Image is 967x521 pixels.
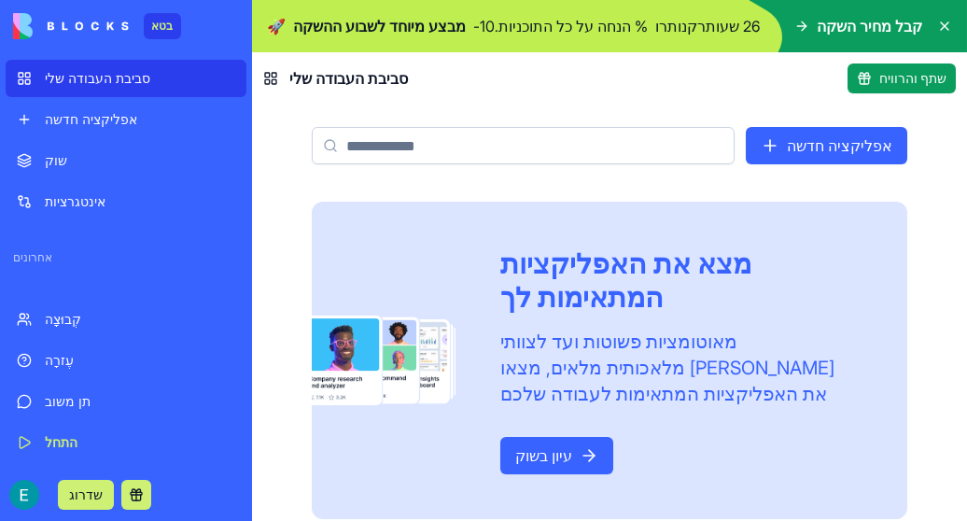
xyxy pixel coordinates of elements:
font: התחל [45,434,77,450]
button: שדרוג [58,480,114,510]
a: סביבת העבודה שלי [6,60,246,97]
img: Frame_181_egmpey.png [312,316,470,405]
font: בטא [151,19,174,33]
a: עֶזרָה [6,342,246,379]
font: 🚀 [267,17,286,35]
a: שדרוג [58,485,114,503]
font: שדרוג [69,486,103,502]
img: סֵמֶל [13,13,129,39]
font: 10 [480,17,495,35]
font: סביבת העבודה שלי [289,69,408,88]
a: תן משוב [6,383,246,420]
font: אפליקציה חדשה [787,136,892,155]
font: עיון בשוק [515,446,572,465]
a: התחל [6,424,246,461]
font: סביבת העבודה שלי [45,70,150,86]
a: אפליקציה חדשה [6,101,246,138]
font: מבצע מיוחד לשבוע ההשקה [293,17,466,35]
font: % הנחה על כל התוכניות. [495,17,648,35]
img: ACg8ocL5Ld9ob6ppafCjJEtXqZn9Sj9Q6GTmYkrfcmpoP28ph6UPjg=s96-c [9,480,39,510]
font: אפליקציה חדשה [45,111,137,127]
a: אפליקציה חדשה [746,127,907,164]
font: שתף והרוויח [879,70,946,86]
font: קבל מחיר השקה [817,17,922,35]
button: שתף והרוויח [848,63,956,93]
font: - [473,17,480,35]
a: עיון בשוק [500,437,613,474]
font: מאוטומציות פשוטות ועד לצוותי [PERSON_NAME] מלאכותית מלאים, מצאו את האפליקציות המתאימות לעבודה שלכם [500,331,834,405]
font: נותרו [655,17,687,35]
font: תן משוב [45,393,91,409]
font: רק [687,17,706,35]
font: עֶזרָה [45,352,74,368]
font: שוק [45,152,67,168]
a: אינטגרציות [6,183,246,220]
font: אחרונים [13,250,52,264]
font: אינטגרציות [45,193,105,209]
font: קְבוּצָה [45,311,81,327]
a: בטא [13,13,181,39]
font: 26 שעות [706,17,760,35]
font: מצא את האפליקציות המתאימות לך [500,246,751,314]
a: שוק [6,142,246,179]
a: קְבוּצָה [6,301,246,338]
